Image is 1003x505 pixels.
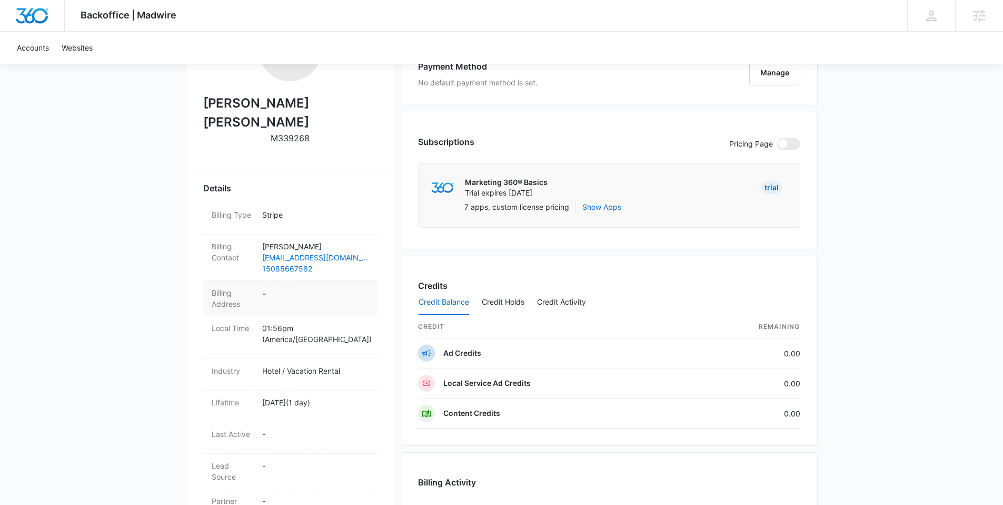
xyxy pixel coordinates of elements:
[689,368,800,399] td: 0.00
[262,460,369,471] p: -
[55,32,99,64] a: Websites
[262,365,369,376] p: Hotel / Vacation Rental
[271,132,310,144] p: M339268
[203,422,377,454] div: Last Active-
[443,408,500,419] p: Content Credits
[418,279,448,292] h3: Credits
[212,429,254,440] dt: Last Active
[418,316,689,338] th: credit
[749,60,800,85] button: Manage
[537,290,586,315] button: Credit Activity
[443,378,531,389] p: Local Service Ad Credits
[212,241,254,263] dt: Billing Contact
[465,188,548,198] p: Trial expires [DATE]
[203,359,377,391] div: IndustryHotel / Vacation Rental
[262,397,369,408] p: [DATE] ( 1 day )
[418,77,538,88] p: No default payment method is set.
[465,177,548,188] p: Marketing 360® Basics
[689,399,800,429] td: 0.00
[418,476,800,489] h3: Billing Activity
[212,365,254,376] dt: Industry
[212,323,254,334] dt: Local Time
[419,290,469,315] button: Credit Balance
[203,203,377,235] div: Billing TypeStripe
[443,348,481,358] p: Ad Credits
[203,281,377,316] div: Billing Address-
[482,290,524,315] button: Credit Holds
[212,397,254,408] dt: Lifetime
[262,241,369,252] p: [PERSON_NAME]
[689,338,800,368] td: 0.00
[262,263,369,274] a: 15085667582
[203,391,377,422] div: Lifetime[DATE](1 day)
[212,287,254,309] dt: Billing Address
[418,135,474,148] h3: Subscriptions
[582,201,621,212] button: Show Apps
[203,454,377,489] div: Lead Source-
[11,32,55,64] a: Accounts
[212,460,254,482] dt: Lead Source
[262,209,369,220] p: Stripe
[262,429,369,440] p: -
[262,287,369,309] dd: -
[689,316,800,338] th: Remaining
[262,323,369,345] p: 01:56pm ( America/[GEOGRAPHIC_DATA] )
[203,235,377,281] div: Billing Contact[PERSON_NAME][EMAIL_ADDRESS][DOMAIN_NAME]15085667582
[203,182,231,195] span: Details
[431,182,454,193] img: marketing360Logo
[203,94,377,132] h2: [PERSON_NAME] [PERSON_NAME]
[761,181,782,194] div: Trial
[262,252,369,263] a: [EMAIL_ADDRESS][DOMAIN_NAME]
[212,209,254,220] dt: Billing Type
[729,138,773,150] p: Pricing Page
[418,60,538,73] h3: Payment Method
[203,316,377,359] div: Local Time01:56pm (America/[GEOGRAPHIC_DATA])
[81,9,176,21] span: Backoffice | Madwire
[464,201,569,212] p: 7 apps, custom license pricing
